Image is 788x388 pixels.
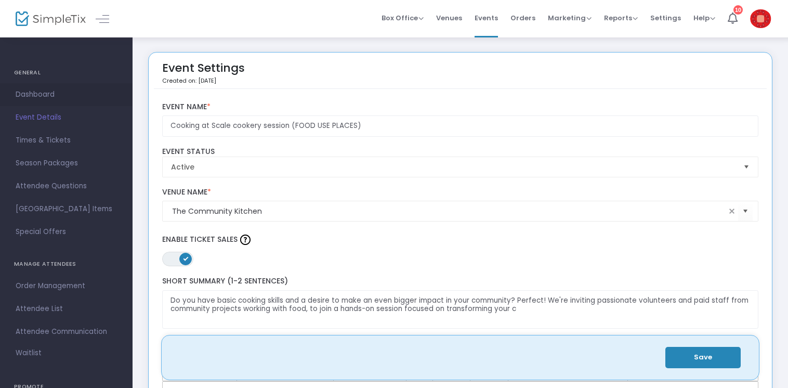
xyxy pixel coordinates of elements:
span: Attendee List [16,302,117,316]
button: Select [738,201,753,222]
span: Attendee Communication [16,325,117,339]
div: 10 [733,5,743,15]
h4: GENERAL [14,62,119,83]
div: Event Settings [162,58,245,88]
span: Active [171,162,736,172]
span: Orders [510,5,535,31]
button: Save [665,347,741,368]
label: Venue Name [162,188,759,197]
span: Help [693,13,715,23]
span: Order Management [16,279,117,293]
span: Marketing [548,13,592,23]
label: Enable Ticket Sales [162,232,759,248]
img: question-mark [240,235,251,245]
input: Select Venue [172,206,726,217]
span: Venues [436,5,462,31]
label: Tell us about your event [157,339,764,360]
span: [GEOGRAPHIC_DATA] Items [16,202,117,216]
span: Dashboard [16,88,117,101]
span: Special Offers [16,225,117,239]
span: Waitlist [16,348,42,358]
h4: MANAGE ATTENDEES [14,254,119,275]
label: Event Status [162,147,759,157]
span: Settings [650,5,681,31]
span: Event Details [16,111,117,124]
span: Events [475,5,498,31]
span: Reports [604,13,638,23]
p: Created on: [DATE] [162,76,245,85]
span: Box Office [382,13,424,23]
span: Times & Tickets [16,134,117,147]
span: ON [183,256,188,261]
span: Short Summary (1-2 Sentences) [162,276,288,286]
button: Select [739,157,754,177]
input: Enter Event Name [162,115,759,137]
span: clear [726,205,738,217]
span: Season Packages [16,157,117,170]
span: Attendee Questions [16,179,117,193]
label: Event Name [162,102,759,112]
